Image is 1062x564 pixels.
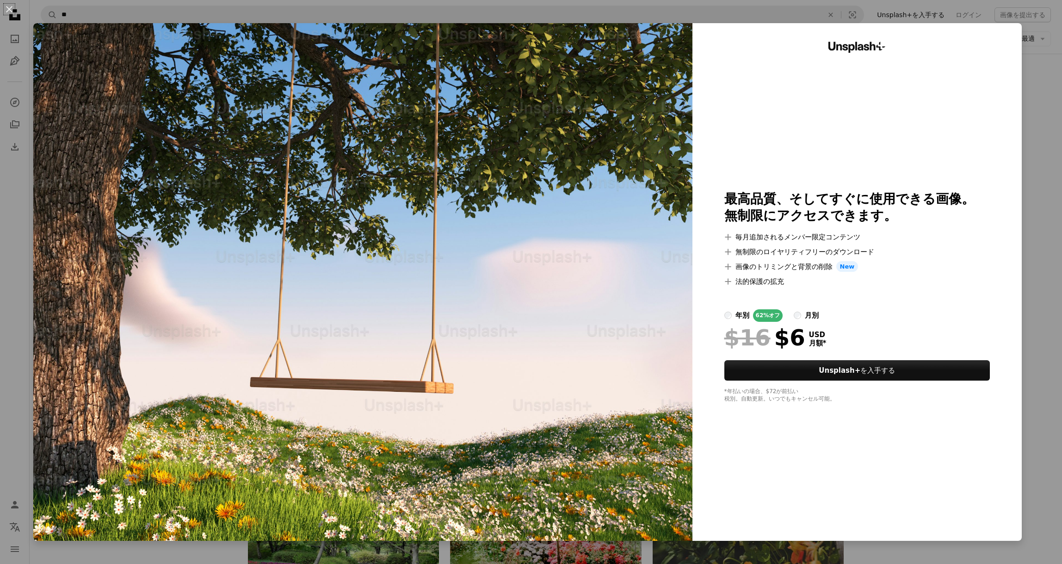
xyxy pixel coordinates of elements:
li: 毎月追加されるメンバー限定コンテンツ [724,232,990,243]
input: 年別62%オフ [724,312,732,319]
span: USD [809,331,827,339]
div: $6 [724,326,805,350]
div: 年別 [735,310,749,321]
input: 月別 [794,312,801,319]
span: New [836,261,858,272]
button: Unsplash+を入手する [724,360,990,381]
div: 月別 [805,310,819,321]
div: 62% オフ [753,309,783,322]
strong: Unsplash+ [819,366,860,375]
li: 法的保護の拡充 [724,276,990,287]
span: $16 [724,326,771,350]
h2: 最高品質、そしてすぐに使用できる画像。 無制限にアクセスできます。 [724,191,990,224]
div: *年払いの場合、 $72 が前払い 税別。自動更新。いつでもキャンセル可能。 [724,388,990,403]
li: 画像のトリミングと背景の削除 [724,261,990,272]
li: 無制限のロイヤリティフリーのダウンロード [724,246,990,257]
